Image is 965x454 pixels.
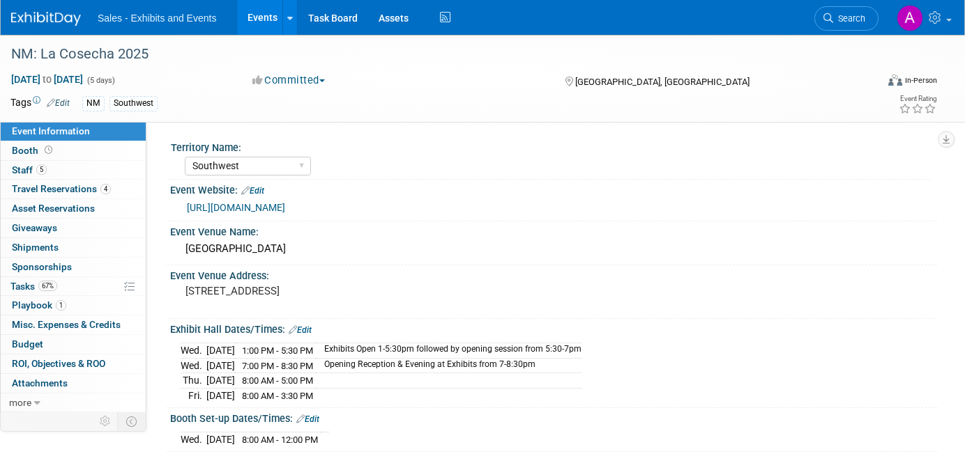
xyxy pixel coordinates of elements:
td: Wed. [181,343,206,358]
td: Wed. [181,358,206,373]
span: more [9,397,31,408]
span: Playbook [12,299,66,311]
img: Format-Inperson.png [888,75,902,86]
div: NM: La Cosecha 2025 [6,42,858,67]
td: Opening Reception & Evening at Exhibits from 7-8:30pm [316,358,582,373]
td: Thu. [181,373,206,389]
a: Giveaways [1,219,146,237]
div: Event Venue Address: [170,265,937,283]
span: 1:00 PM - 5:30 PM [242,345,313,356]
span: Giveaways [12,222,57,233]
a: Budget [1,335,146,354]
div: Event Format [800,72,938,93]
span: Travel Reservations [12,183,111,194]
div: Event Rating [899,95,936,102]
a: Tasks67% [1,277,146,296]
pre: [STREET_ADDRESS] [185,285,474,297]
img: ExhibitDay [11,12,81,26]
span: Search [833,13,865,24]
span: Staff [12,164,47,175]
a: Edit [296,414,319,424]
td: [DATE] [206,432,235,446]
div: [GEOGRAPHIC_DATA] [181,238,927,260]
a: Attachments [1,374,146,393]
a: Edit [241,186,264,196]
span: Asset Reservations [12,203,95,214]
a: Sponsorships [1,258,146,276]
td: [DATE] [206,388,235,402]
div: Event Website: [170,180,937,198]
div: Event Venue Name: [170,221,937,239]
td: Toggle Event Tabs [118,412,146,430]
div: Southwest [109,96,158,111]
a: Staff5 [1,161,146,180]
td: [DATE] [206,343,235,358]
a: Asset Reservations [1,199,146,218]
a: Booth [1,141,146,160]
td: Wed. [181,432,206,446]
span: 67% [38,281,57,291]
span: Booth [12,145,55,156]
a: Playbook1 [1,296,146,315]
span: Tasks [10,281,57,292]
div: Territory Name: [171,137,931,155]
a: Edit [47,98,70,108]
span: Budget [12,338,43,350]
span: Booth not reserved yet [42,145,55,155]
span: Event Information [12,125,90,136]
span: Attachments [12,377,68,389]
span: Sponsorships [12,261,72,272]
div: In-Person [904,75,937,86]
span: 4 [100,184,111,194]
span: [DATE] [DATE] [10,73,84,86]
span: (5 days) [86,76,115,85]
img: Alexandra Horne [897,5,923,31]
a: more [1,393,146,412]
span: ROI, Objectives & ROO [12,358,105,369]
a: ROI, Objectives & ROO [1,354,146,373]
td: [DATE] [206,373,235,389]
span: 1 [56,300,66,311]
a: Search [814,6,879,31]
td: Fri. [181,388,206,402]
td: Exhibits Open 1-5:30pm followed by opening session from 5:30-7pm [316,343,582,358]
a: Event Information [1,122,146,141]
td: [DATE] [206,358,235,373]
div: Exhibit Hall Dates/Times: [170,319,937,337]
a: Travel Reservations4 [1,180,146,198]
a: Edit [289,325,312,335]
a: Shipments [1,238,146,257]
button: Committed [248,73,330,88]
span: 8:00 AM - 3:30 PM [242,391,313,401]
a: Misc. Expenses & Credits [1,315,146,334]
td: Tags [10,95,70,111]
div: Booth Set-up Dates/Times: [170,408,937,426]
span: 5 [36,164,47,175]
div: NM [82,96,105,111]
span: [GEOGRAPHIC_DATA], [GEOGRAPHIC_DATA] [575,77,750,87]
span: Shipments [12,242,59,253]
span: to [40,74,54,85]
span: 8:00 AM - 12:00 PM [242,435,318,445]
td: Personalize Event Tab Strip [93,412,118,430]
a: [URL][DOMAIN_NAME] [187,202,285,213]
span: 7:00 PM - 8:30 PM [242,361,313,371]
span: Sales - Exhibits and Events [98,13,216,24]
span: 8:00 AM - 5:00 PM [242,375,313,386]
span: Misc. Expenses & Credits [12,319,121,330]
